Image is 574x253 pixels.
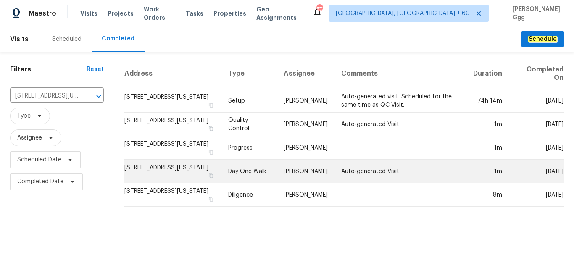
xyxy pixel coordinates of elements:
[108,9,134,18] span: Projects
[124,89,221,113] td: [STREET_ADDRESS][US_STATE]
[509,183,564,207] td: [DATE]
[334,160,466,183] td: Auto-generated Visit
[93,90,105,102] button: Open
[10,65,87,74] h1: Filters
[277,183,334,207] td: [PERSON_NAME]
[334,58,466,89] th: Comments
[509,136,564,160] td: [DATE]
[124,113,221,136] td: [STREET_ADDRESS][US_STATE]
[509,113,564,136] td: [DATE]
[221,89,277,113] td: Setup
[521,31,564,48] button: Schedule
[334,183,466,207] td: -
[509,58,564,89] th: Completed On
[207,101,215,109] button: Copy Address
[509,89,564,113] td: [DATE]
[17,134,42,142] span: Assignee
[509,5,561,22] span: [PERSON_NAME] Ggg
[466,113,509,136] td: 1m
[316,5,322,13] div: 572
[277,89,334,113] td: [PERSON_NAME]
[466,136,509,160] td: 1m
[52,35,82,43] div: Scheduled
[207,148,215,156] button: Copy Address
[277,58,334,89] th: Assignee
[509,160,564,183] td: [DATE]
[256,5,302,22] span: Geo Assignments
[80,9,97,18] span: Visits
[124,160,221,183] td: [STREET_ADDRESS][US_STATE]
[207,195,215,203] button: Copy Address
[528,36,557,42] em: Schedule
[186,11,203,16] span: Tasks
[466,183,509,207] td: 8m
[334,113,466,136] td: Auto-generated Visit
[277,136,334,160] td: [PERSON_NAME]
[277,113,334,136] td: [PERSON_NAME]
[221,183,277,207] td: Diligence
[221,136,277,160] td: Progress
[221,160,277,183] td: Day One Walk
[144,5,176,22] span: Work Orders
[124,183,221,207] td: [STREET_ADDRESS][US_STATE]
[213,9,246,18] span: Properties
[124,58,221,89] th: Address
[17,177,63,186] span: Completed Date
[10,90,80,103] input: Search for an address...
[336,9,470,18] span: [GEOGRAPHIC_DATA], [GEOGRAPHIC_DATA] + 60
[124,136,221,160] td: [STREET_ADDRESS][US_STATE]
[466,160,509,183] td: 1m
[221,113,277,136] td: Quality Control
[466,58,509,89] th: Duration
[17,155,61,164] span: Scheduled Date
[102,34,134,43] div: Completed
[466,89,509,113] td: 74h 14m
[29,9,56,18] span: Maestro
[334,89,466,113] td: Auto-generated visit. Scheduled for the same time as QC Visit.
[207,172,215,179] button: Copy Address
[221,58,277,89] th: Type
[17,112,31,120] span: Type
[334,136,466,160] td: -
[10,30,29,48] span: Visits
[207,125,215,132] button: Copy Address
[87,65,104,74] div: Reset
[277,160,334,183] td: [PERSON_NAME]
